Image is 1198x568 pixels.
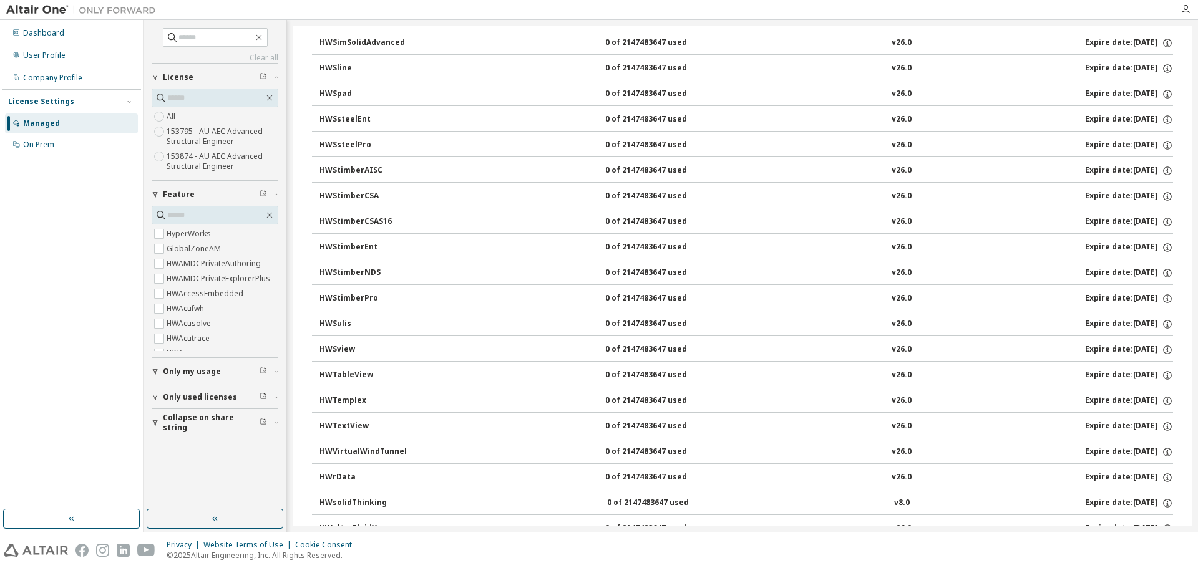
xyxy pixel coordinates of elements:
[319,438,1173,466] button: HWVirtualWindTunnel0 of 2147483647 usedv26.0Expire date:[DATE]
[167,301,207,316] label: HWAcufwh
[117,544,130,557] img: linkedin.svg
[605,191,718,202] div: 0 of 2147483647 used
[163,72,193,82] span: License
[892,319,912,330] div: v26.0
[605,395,718,407] div: 0 of 2147483647 used
[167,109,178,124] label: All
[1085,421,1173,432] div: Expire date: [DATE]
[163,413,260,433] span: Collapse on share string
[605,140,718,151] div: 0 of 2147483647 used
[319,464,1173,491] button: HWrData0 of 2147483647 usedv26.0Expire date:[DATE]
[96,544,109,557] img: instagram.svg
[605,344,718,355] div: 0 of 2147483647 used
[319,472,432,483] div: HWrData
[1085,370,1173,381] div: Expire date: [DATE]
[260,190,267,200] span: Clear filter
[1085,446,1173,458] div: Expire date: [DATE]
[319,183,1173,210] button: HWStimberCSA0 of 2147483647 usedv26.0Expire date:[DATE]
[163,190,195,200] span: Feature
[167,540,203,550] div: Privacy
[167,271,273,286] label: HWAMDCPrivateExplorerPlus
[167,550,359,561] p: © 2025 Altair Engineering, Inc. All Rights Reserved.
[892,114,912,125] div: v26.0
[8,97,74,107] div: License Settings
[319,37,432,49] div: HWSimSolidAdvanced
[1085,165,1173,176] div: Expire date: [DATE]
[892,293,912,304] div: v26.0
[319,216,432,228] div: HWStimberCSAS16
[167,226,213,241] label: HyperWorks
[167,256,263,271] label: HWAMDCPrivateAuthoring
[260,392,267,402] span: Clear filter
[319,498,432,509] div: HWsolidThinking
[319,63,432,74] div: HWSline
[1085,498,1173,509] div: Expire date: [DATE]
[152,358,278,385] button: Only my usage
[152,409,278,436] button: Collapse on share string
[892,165,912,176] div: v26.0
[892,446,912,458] div: v26.0
[1085,63,1173,74] div: Expire date: [DATE]
[319,114,432,125] div: HWSsteelEnt
[319,191,432,202] div: HWStimberCSA
[319,140,432,151] div: HWSsteelPro
[319,285,1173,312] button: HWStimberPro0 of 2147483647 usedv26.0Expire date:[DATE]
[319,80,1173,108] button: HWSpad0 of 2147483647 usedv26.0Expire date:[DATE]
[605,472,718,483] div: 0 of 2147483647 used
[23,118,60,128] div: Managed
[1085,242,1173,253] div: Expire date: [DATE]
[1085,114,1173,125] div: Expire date: [DATE]
[167,316,213,331] label: HWAcusolve
[167,149,278,174] label: 153874 - AU AEC Advanced Structural Engineer
[319,259,1173,287] button: HWStimberNDS0 of 2147483647 usedv26.0Expire date:[DATE]
[319,29,1173,57] button: HWSimSolidAdvanced0 of 2147483647 usedv26.0Expire date:[DATE]
[319,165,432,176] div: HWStimberAISC
[319,132,1173,159] button: HWSsteelPro0 of 2147483647 usedv26.0Expire date:[DATE]
[167,346,210,361] label: HWAcuview
[23,51,66,60] div: User Profile
[892,89,912,100] div: v26.0
[319,310,1173,338] button: HWSulis0 of 2147483647 usedv26.0Expire date:[DATE]
[1085,140,1173,151] div: Expire date: [DATE]
[605,293,718,304] div: 0 of 2147483647 used
[319,157,1173,185] button: HWStimberAISC0 of 2147483647 usedv26.0Expire date:[DATE]
[260,72,267,82] span: Clear filter
[319,387,1173,415] button: HWTemplex0 of 2147483647 usedv26.0Expire date:[DATE]
[319,362,1173,389] button: HWTableView0 of 2147483647 usedv26.0Expire date:[DATE]
[1085,395,1173,407] div: Expire date: [DATE]
[167,124,278,149] label: 153795 - AU AEC Advanced Structural Engineer
[319,234,1173,261] button: HWStimberEnt0 of 2147483647 usedv26.0Expire date:[DATE]
[152,181,278,208] button: Feature
[1085,344,1173,355] div: Expire date: [DATE]
[295,540,359,550] div: Cookie Consent
[319,336,1173,363] button: HWSview0 of 2147483647 usedv26.0Expire date:[DATE]
[167,331,212,346] label: HWAcutrace
[1085,293,1173,304] div: Expire date: [DATE]
[152,53,278,63] a: Clear all
[163,367,221,377] span: Only my usage
[319,515,1173,542] button: HWultraFluidX0 of 2147483647 usedv26.0Expire date:[DATE]
[4,544,68,557] img: altair_logo.svg
[260,367,267,377] span: Clear filter
[75,544,89,557] img: facebook.svg
[1085,216,1173,228] div: Expire date: [DATE]
[1085,191,1173,202] div: Expire date: [DATE]
[319,89,432,100] div: HWSpad
[319,413,1173,440] button: HWTextView0 of 2147483647 usedv26.0Expire date:[DATE]
[319,523,432,534] div: HWultraFluidX
[1085,523,1173,534] div: Expire date: [DATE]
[892,421,912,432] div: v26.0
[319,344,432,355] div: HWSview
[319,319,432,330] div: HWSulis
[892,63,912,74] div: v26.0
[6,4,162,16] img: Altair One
[167,286,246,301] label: HWAccessEmbedded
[167,241,223,256] label: GlobalZoneAM
[605,114,718,125] div: 0 of 2147483647 used
[892,267,912,279] div: v26.0
[319,395,432,407] div: HWTemplex
[605,63,718,74] div: 0 of 2147483647 used
[605,319,718,330] div: 0 of 2147483647 used
[319,489,1173,517] button: HWsolidThinking0 of 2147483647 usedv8.0Expire date:[DATE]
[319,421,432,432] div: HWTextView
